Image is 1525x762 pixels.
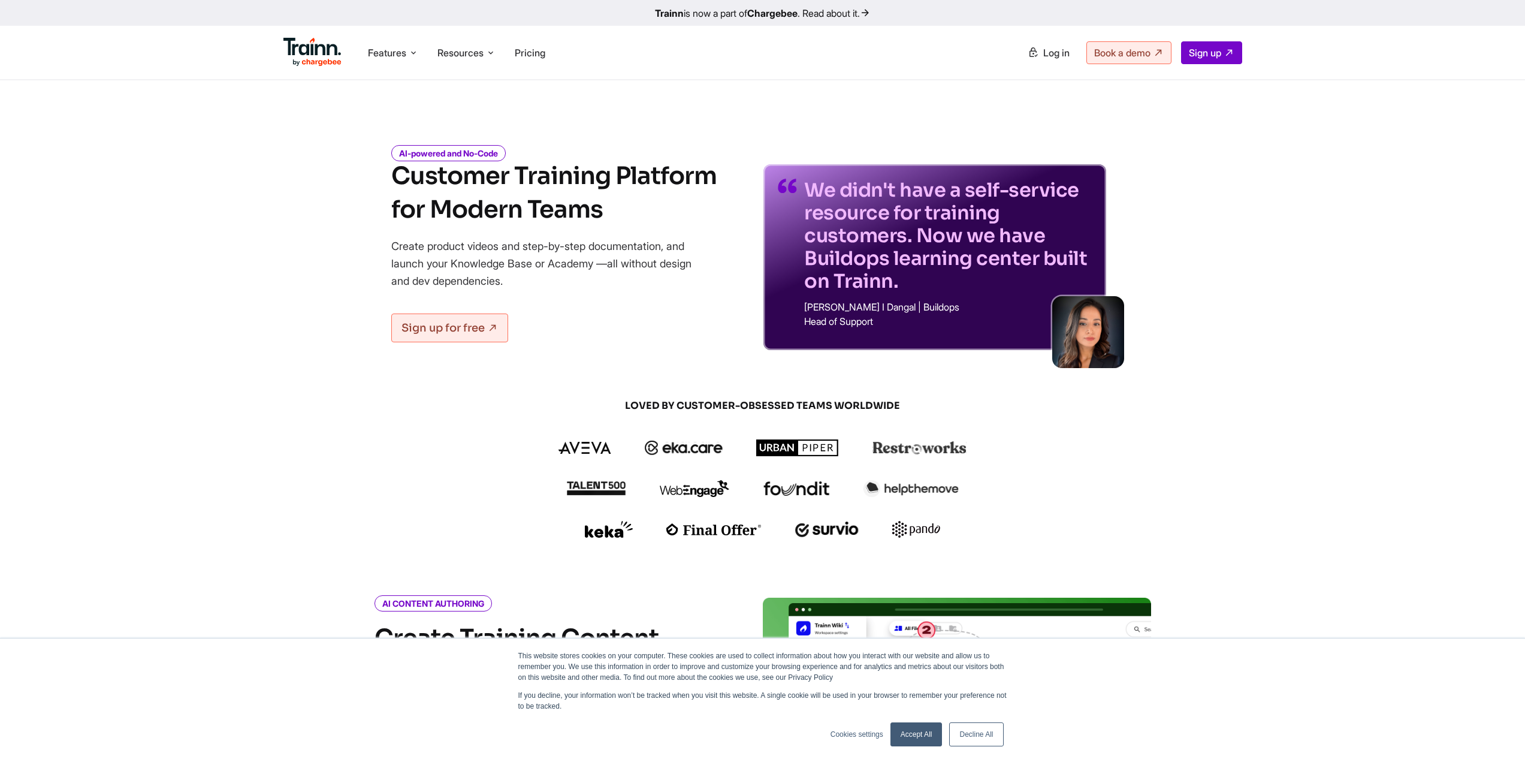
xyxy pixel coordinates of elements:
[518,650,1007,683] p: This website stores cookies on your computer. These cookies are used to collect information about...
[437,46,484,59] span: Resources
[863,480,959,497] img: helpthemove logo
[375,624,662,713] h4: Create Training Content in Minutes with Trainn AI
[1181,41,1242,64] a: Sign up
[804,179,1092,293] p: We didn't have a self-service resource for training customers. Now we have Buildops learning cent...
[1189,47,1221,59] span: Sign up
[795,522,859,537] img: survio logo
[747,7,798,19] b: Chargebee
[1020,42,1077,64] a: Log in
[1086,41,1171,64] a: Book a demo
[660,480,729,497] img: webengage logo
[763,481,830,496] img: foundit logo
[515,47,545,59] a: Pricing
[585,521,633,538] img: keka logo
[831,729,883,740] a: Cookies settings
[778,179,797,193] img: quotes-purple.41a7099.svg
[666,523,762,535] img: finaloffer logo
[892,521,940,538] img: pando logo
[475,399,1050,412] span: LOVED BY CUSTOMER-OBSESSED TEAMS WORLDWIDE
[368,46,406,59] span: Features
[391,145,506,161] i: AI-powered and No-Code
[645,441,723,455] img: ekacare logo
[949,722,1003,746] a: Decline All
[1052,296,1124,368] img: sabina-buildops.d2e8138.png
[566,481,626,496] img: talent500 logo
[391,159,717,227] h1: Customer Training Platform for Modern Teams
[283,38,342,67] img: Trainn Logo
[375,595,492,612] i: AI CONTENT AUTHORING
[391,314,508,342] a: Sign up for free
[804,317,1092,326] p: Head of Support
[518,690,1007,712] p: If you decline, your information won’t be tracked when you visit this website. A single cookie wi...
[872,441,967,454] img: restroworks logo
[655,7,684,19] b: Trainn
[804,302,1092,312] p: [PERSON_NAME] I Dangal | Buildops
[1094,47,1150,59] span: Book a demo
[558,442,611,454] img: aveva logo
[1043,47,1070,59] span: Log in
[391,237,709,290] p: Create product videos and step-by-step documentation, and launch your Knowledge Base or Academy —...
[890,722,943,746] a: Accept All
[756,439,839,456] img: urbanpiper logo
